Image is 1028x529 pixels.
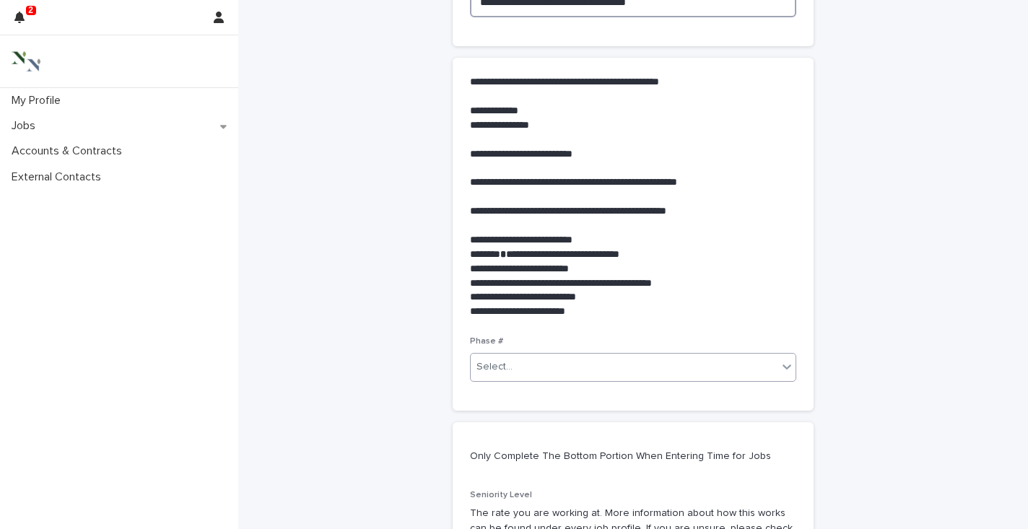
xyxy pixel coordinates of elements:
[12,47,40,76] img: 3bAFpBnQQY6ys9Fa9hsD
[6,144,134,158] p: Accounts & Contracts
[470,337,503,346] span: Phase #
[28,5,33,15] p: 2
[14,9,33,35] div: 2
[470,491,532,499] span: Seniority Level
[470,450,790,463] p: Only Complete The Bottom Portion When Entering Time for Jobs
[6,170,113,184] p: External Contacts
[6,94,72,108] p: My Profile
[6,119,47,133] p: Jobs
[476,359,513,375] div: Select...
